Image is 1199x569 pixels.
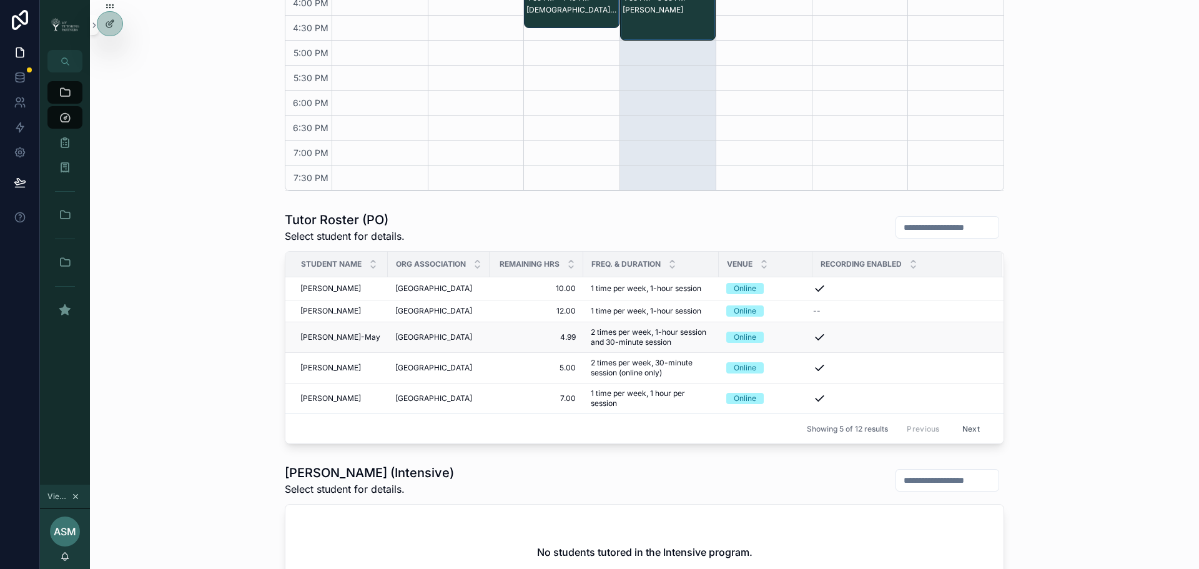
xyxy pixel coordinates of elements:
[300,306,361,316] span: [PERSON_NAME]
[395,332,472,342] span: [GEOGRAPHIC_DATA]
[395,284,482,294] a: [GEOGRAPHIC_DATA]
[300,306,380,316] a: [PERSON_NAME]
[300,284,361,294] span: [PERSON_NAME]
[591,306,701,316] span: 1 time per week, 1-hour session
[395,363,472,373] span: [GEOGRAPHIC_DATA]
[497,393,576,403] a: 7.00
[290,147,332,158] span: 7:00 PM
[47,492,69,502] span: Viewing as [PERSON_NAME]
[395,332,482,342] a: [GEOGRAPHIC_DATA]
[285,464,454,482] h1: [PERSON_NAME] (Intensive)
[526,5,618,15] div: [DEMOGRAPHIC_DATA][PERSON_NAME]
[734,305,756,317] div: Online
[591,306,711,316] a: 1 time per week, 1-hour session
[395,306,482,316] a: [GEOGRAPHIC_DATA]
[813,306,987,316] a: --
[497,306,576,316] a: 12.00
[591,358,711,378] a: 2 times per week, 30-minute session (online only)
[290,47,332,58] span: 5:00 PM
[497,332,576,342] a: 4.99
[300,332,380,342] a: [PERSON_NAME]-May
[290,172,332,183] span: 7:30 PM
[54,524,76,539] span: ASM
[497,363,576,373] a: 5.00
[591,259,661,269] span: Freq. & Duration
[285,229,405,244] span: Select student for details.
[395,284,472,294] span: [GEOGRAPHIC_DATA]
[726,393,805,404] a: Online
[591,327,711,347] a: 2 times per week, 1-hour session and 30-minute session
[623,5,714,15] div: [PERSON_NAME]
[726,362,805,374] a: Online
[290,72,332,83] span: 5:30 PM
[285,211,405,229] h1: Tutor Roster (PO)
[290,122,332,133] span: 6:30 PM
[301,259,362,269] span: Student Name
[300,363,380,373] a: [PERSON_NAME]
[537,545,752,560] h2: No students tutored in the Intensive program.
[726,283,805,294] a: Online
[285,482,454,497] span: Select student for details.
[807,424,888,434] span: Showing 5 of 12 results
[47,17,82,33] img: App logo
[734,393,756,404] div: Online
[591,388,711,408] a: 1 time per week, 1 hour per session
[726,305,805,317] a: Online
[727,259,752,269] span: Venue
[726,332,805,343] a: Online
[290,22,332,33] span: 4:30 PM
[734,332,756,343] div: Online
[497,284,576,294] a: 10.00
[821,259,902,269] span: Recording Enabled
[300,393,380,403] a: [PERSON_NAME]
[734,362,756,374] div: Online
[396,259,466,269] span: Org Association
[395,363,482,373] a: [GEOGRAPHIC_DATA]
[500,259,560,269] span: Remaining Hrs
[395,393,482,403] a: [GEOGRAPHIC_DATA]
[954,419,989,438] button: Next
[300,284,380,294] a: [PERSON_NAME]
[300,363,361,373] span: [PERSON_NAME]
[40,72,90,337] div: scrollable content
[813,306,821,316] span: --
[395,393,472,403] span: [GEOGRAPHIC_DATA]
[395,306,472,316] span: [GEOGRAPHIC_DATA]
[591,284,701,294] span: 1 time per week, 1-hour session
[290,97,332,108] span: 6:00 PM
[300,393,361,403] span: [PERSON_NAME]
[734,283,756,294] div: Online
[591,284,711,294] a: 1 time per week, 1-hour session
